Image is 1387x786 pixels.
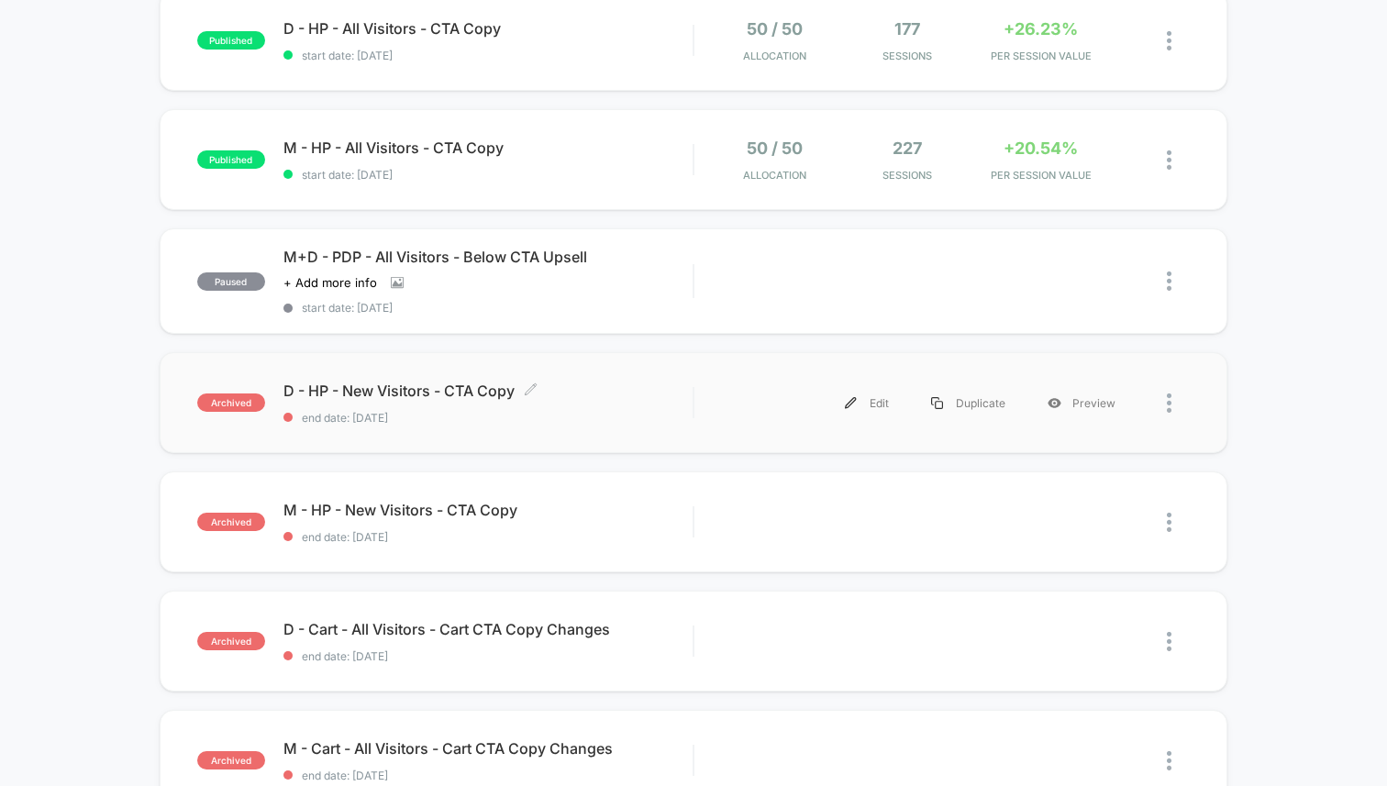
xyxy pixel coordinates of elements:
img: close [1167,513,1171,532]
span: +26.23% [1004,19,1078,39]
span: 177 [894,19,920,39]
span: D - HP - All Visitors - CTA Copy [283,19,693,38]
img: close [1167,393,1171,413]
img: close [1167,31,1171,50]
span: PER SESSION VALUE [979,169,1103,182]
span: 50 / 50 [747,19,803,39]
span: D - Cart - All Visitors - Cart CTA Copy Changes [283,620,693,638]
div: Edit [824,382,910,424]
div: Preview [1026,382,1137,424]
span: M - Cart - All Visitors - Cart CTA Copy Changes [283,739,693,758]
span: + Add more info [283,275,377,290]
span: Sessions [846,50,970,62]
span: 50 / 50 [747,138,803,158]
span: Sessions [846,169,970,182]
span: archived [197,393,265,412]
div: Duplicate [910,382,1026,424]
img: close [1167,751,1171,770]
span: M - HP - New Visitors - CTA Copy [283,501,693,519]
img: close [1167,150,1171,170]
span: +20.54% [1004,138,1078,158]
span: Allocation [743,50,806,62]
span: 227 [893,138,922,158]
span: D - HP - New Visitors - CTA Copy [283,382,693,400]
span: end date: [DATE] [283,769,693,782]
span: M+D - PDP - All Visitors - Below CTA Upsell [283,248,693,266]
span: archived [197,632,265,650]
span: end date: [DATE] [283,649,693,663]
img: menu [931,397,943,409]
span: paused [197,272,265,291]
span: end date: [DATE] [283,411,693,425]
span: published [197,31,265,50]
span: Allocation [743,169,806,182]
img: close [1167,632,1171,651]
span: archived [197,513,265,531]
span: start date: [DATE] [283,301,693,315]
img: close [1167,271,1171,291]
span: M - HP - All Visitors - CTA Copy [283,138,693,157]
span: archived [197,751,265,769]
span: end date: [DATE] [283,530,693,544]
span: published [197,150,265,169]
span: start date: [DATE] [283,168,693,182]
span: PER SESSION VALUE [979,50,1103,62]
span: start date: [DATE] [283,49,693,62]
img: menu [845,397,857,409]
